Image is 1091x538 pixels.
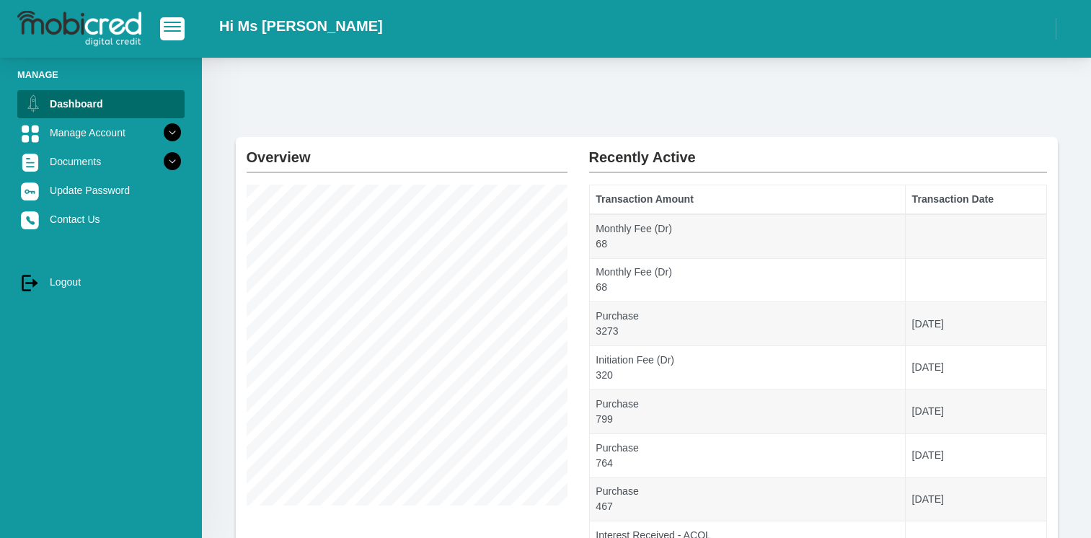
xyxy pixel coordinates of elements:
td: Purchase 3273 [589,302,905,346]
td: [DATE] [905,477,1046,521]
td: Initiation Fee (Dr) 320 [589,346,905,390]
a: Dashboard [17,90,185,118]
td: [DATE] [905,346,1046,390]
th: Transaction Amount [589,185,905,214]
td: Monthly Fee (Dr) 68 [589,214,905,258]
a: Logout [17,268,185,296]
td: [DATE] [905,389,1046,433]
td: [DATE] [905,433,1046,477]
a: Contact Us [17,206,185,233]
li: Manage [17,68,185,81]
a: Manage Account [17,119,185,146]
td: Purchase 764 [589,433,905,477]
a: Documents [17,148,185,175]
h2: Overview [247,137,567,166]
td: Purchase 467 [589,477,905,521]
h2: Hi Ms [PERSON_NAME] [219,17,383,35]
a: Update Password [17,177,185,204]
td: Purchase 799 [589,389,905,433]
td: Monthly Fee (Dr) 68 [589,258,905,302]
td: [DATE] [905,302,1046,346]
th: Transaction Date [905,185,1046,214]
h2: Recently Active [589,137,1047,166]
img: logo-mobicred.svg [17,11,141,47]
